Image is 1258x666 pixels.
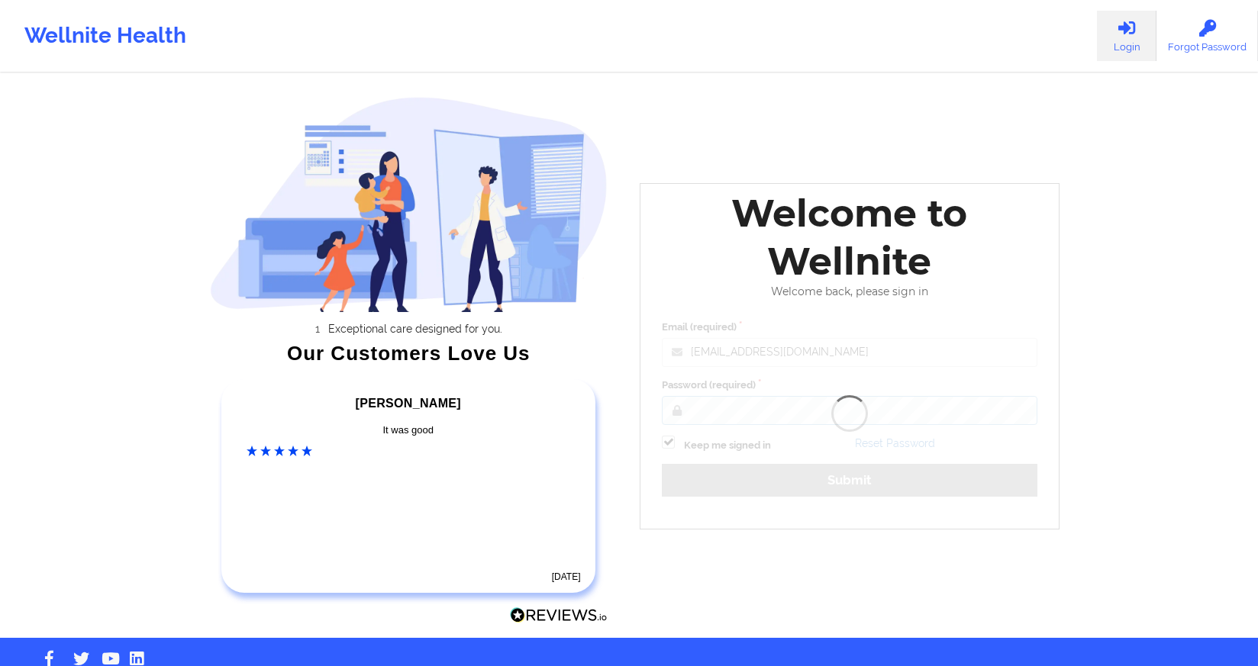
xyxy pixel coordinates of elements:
[223,323,608,335] li: Exceptional care designed for you.
[210,346,608,361] div: Our Customers Love Us
[1097,11,1156,61] a: Login
[651,285,1048,298] div: Welcome back, please sign in
[210,96,608,312] img: wellnite-auth-hero_200.c722682e.png
[510,607,608,623] img: Reviews.io Logo
[510,607,608,627] a: Reviews.io Logo
[552,571,581,582] time: [DATE]
[1156,11,1258,61] a: Forgot Password
[356,397,461,410] span: [PERSON_NAME]
[651,189,1048,285] div: Welcome to Wellnite
[247,423,570,438] div: It was good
